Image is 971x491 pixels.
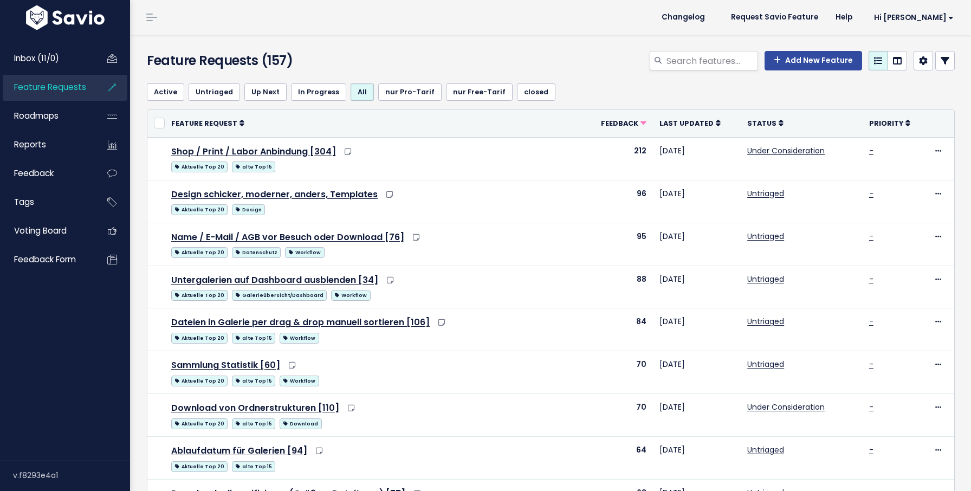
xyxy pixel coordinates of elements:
span: Changelog [662,14,705,21]
a: Untriaged [747,231,784,242]
a: Galerieübersicht/Dashboard [232,288,327,301]
span: Download [280,418,321,429]
span: Aktuelle Top 20 [171,461,228,472]
td: 70 [584,351,653,394]
td: 95 [584,223,653,266]
a: Dateien in Galerie per drag & drop manuell sortieren [106] [171,316,430,328]
a: Workflow [331,288,370,301]
a: - [869,316,873,327]
ul: Filter feature requests [147,83,955,101]
span: alte Top 15 [232,161,275,172]
span: Design [232,204,265,215]
a: Inbox (11/0) [3,46,90,71]
span: Reports [14,139,46,150]
a: In Progress [291,83,346,101]
a: Workflow [285,245,324,259]
td: [DATE] [653,394,741,437]
span: Aktuelle Top 20 [171,204,228,215]
a: Roadmaps [3,104,90,128]
td: 84 [584,308,653,351]
td: [DATE] [653,223,741,266]
a: Untriaged [747,274,784,285]
a: Ablaufdatum für Galerien [94] [171,444,307,457]
a: Active [147,83,184,101]
span: Hi [PERSON_NAME] [874,14,954,22]
span: Roadmaps [14,110,59,121]
a: Untergalerien auf Dashboard ausblenden [34] [171,274,378,286]
span: Tags [14,196,34,208]
a: Name / E-Mail / AGB vor Besuch oder Download [76] [171,231,404,243]
a: Feedback form [3,247,90,272]
span: Aktuelle Top 20 [171,161,228,172]
a: - [869,188,873,199]
a: All [351,83,374,101]
a: alte Top 15 [232,459,275,473]
span: Feedback [601,119,638,128]
a: Untriaged [747,359,784,370]
a: Aktuelle Top 20 [171,159,228,173]
a: - [869,402,873,412]
td: [DATE] [653,351,741,394]
span: Feedback [14,167,54,179]
a: Reports [3,132,90,157]
span: Aktuelle Top 20 [171,290,228,301]
a: alte Top 15 [232,416,275,430]
td: [DATE] [653,308,741,351]
td: 64 [584,437,653,480]
a: - [869,359,873,370]
a: - [869,231,873,242]
span: Workflow [280,333,319,344]
a: nur Free-Tarif [446,83,513,101]
a: Aktuelle Top 20 [171,288,228,301]
a: Untriaged [747,316,784,327]
span: Aktuelle Top 20 [171,247,228,258]
a: Status [747,118,784,128]
span: Inbox (11/0) [14,53,59,64]
a: Add New Feature [765,51,862,70]
span: Workflow [285,247,324,258]
a: Tags [3,190,90,215]
a: Untriaged [747,188,784,199]
a: Aktuelle Top 20 [171,331,228,344]
a: Workflow [280,373,319,387]
a: Feature Request [171,118,244,128]
span: Feature Request [171,119,237,128]
td: [DATE] [653,137,741,180]
a: Sammlung Statistik [60] [171,359,280,371]
a: nur Pro-Tarif [378,83,442,101]
a: Shop / Print / Labor Anbindung [304] [171,145,336,158]
span: Aktuelle Top 20 [171,376,228,386]
a: Design [232,202,265,216]
span: Feature Requests [14,81,86,93]
a: Voting Board [3,218,90,243]
a: Download von Ordnerstrukturen [110] [171,402,339,414]
a: alte Top 15 [232,331,275,344]
span: alte Top 15 [232,333,275,344]
a: alte Top 15 [232,373,275,387]
a: Feature Requests [3,75,90,100]
a: Untriaged [189,83,240,101]
td: 70 [584,394,653,437]
span: Last Updated [659,119,714,128]
span: Aktuelle Top 20 [171,333,228,344]
span: alte Top 15 [232,376,275,386]
a: Help [827,9,861,25]
input: Search features... [665,51,758,70]
a: Aktuelle Top 20 [171,459,228,473]
a: Feedback [3,161,90,186]
a: Under Consideration [747,402,825,412]
td: [DATE] [653,266,741,308]
a: Under Consideration [747,145,825,156]
span: alte Top 15 [232,461,275,472]
a: Workflow [280,331,319,344]
td: 96 [584,180,653,223]
a: alte Top 15 [232,159,275,173]
span: Workflow [280,376,319,386]
a: Aktuelle Top 20 [171,416,228,430]
a: Aktuelle Top 20 [171,373,228,387]
a: Download [280,416,321,430]
a: Aktuelle Top 20 [171,202,228,216]
td: 212 [584,137,653,180]
a: - [869,274,873,285]
h4: Feature Requests (157) [147,51,405,70]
